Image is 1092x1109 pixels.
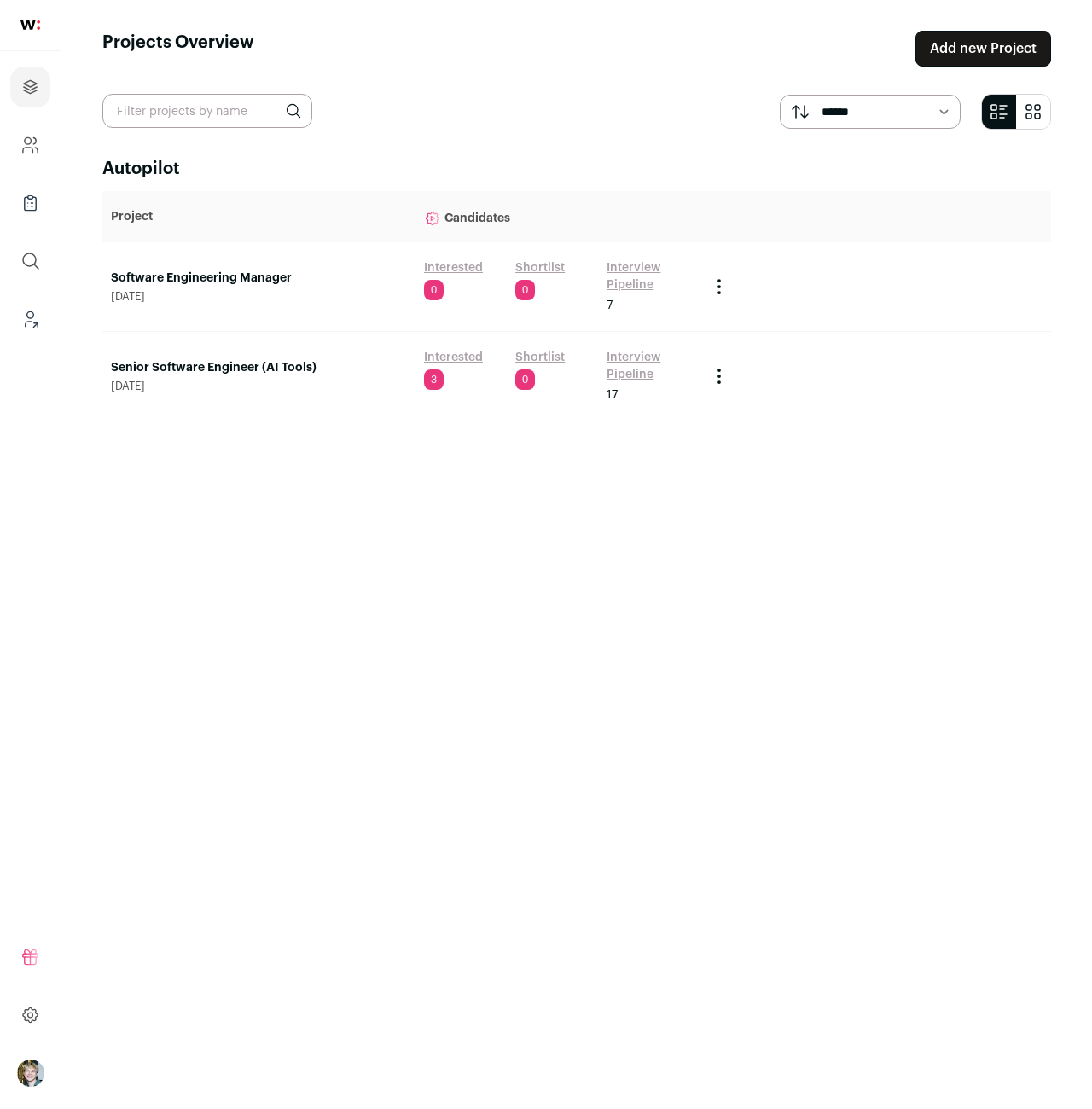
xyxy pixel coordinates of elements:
[102,94,312,128] input: Filter projects by name
[111,208,407,225] p: Project
[424,259,483,276] a: Interested
[17,1060,44,1087] button: Open dropdown
[10,183,50,224] a: Company Lists
[111,290,407,304] span: [DATE]
[111,270,407,287] a: Software Engineering Manager
[515,280,535,300] span: 0
[515,369,535,390] span: 0
[424,369,444,390] span: 3
[111,359,407,376] a: Senior Software Engineer (AI Tools)
[10,125,50,165] a: Company and ATS Settings
[607,349,691,383] a: Interview Pipeline
[424,349,483,366] a: Interested
[10,299,50,340] a: Leads (Backoffice)
[102,31,254,67] h1: Projects Overview
[515,259,565,276] a: Shortlist
[102,157,1051,181] h2: Autopilot
[709,276,729,297] button: Project Actions
[607,386,618,404] span: 17
[915,31,1051,67] a: Add new Project
[424,200,692,234] p: Candidates
[17,1060,44,1087] img: 6494470-medium_jpg
[111,380,407,393] span: [DATE]
[20,20,40,30] img: wellfound-shorthand-0d5821cbd27db2630d0214b213865d53afaa358527fdda9d0ea32b1df1b89c2c.svg
[607,297,613,314] span: 7
[10,67,50,107] a: Projects
[607,259,691,293] a: Interview Pipeline
[515,349,565,366] a: Shortlist
[424,280,444,300] span: 0
[709,366,729,386] button: Project Actions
